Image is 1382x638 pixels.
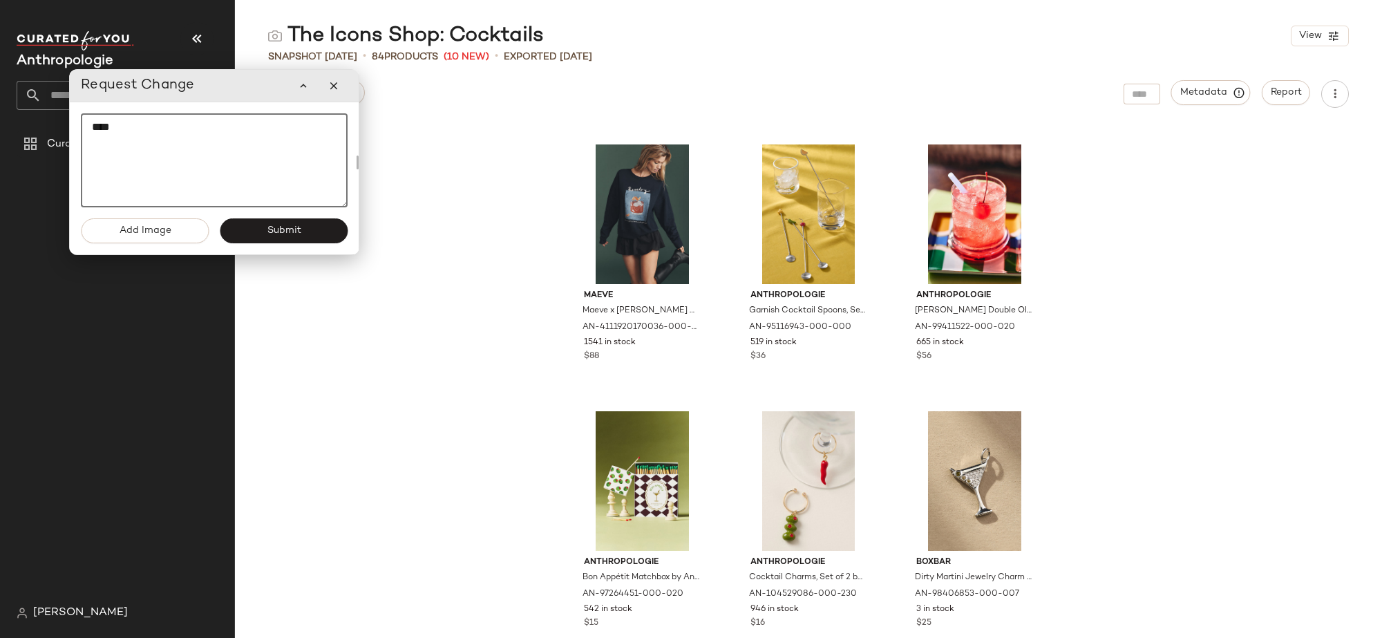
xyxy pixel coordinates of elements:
span: Snapshot [DATE] [268,50,357,64]
span: [PERSON_NAME] [33,605,128,621]
span: $16 [750,617,765,630]
span: Garnish Cocktail Spoons, Set of 4 by Anthropologie, Size: Small [749,305,866,317]
span: 84 [372,52,384,62]
span: 946 in stock [750,603,799,616]
div: The Icons Shop: Cocktails [268,22,544,50]
span: 665 in stock [916,337,964,349]
span: Cocktail Charms, Set of 2 by Anthropologie in Green, Size: Small [749,572,866,584]
span: Anthropologie [750,290,867,302]
img: 97264451_020_b15 [573,411,712,551]
span: Anthropologie [584,556,701,569]
span: 519 in stock [750,337,797,349]
img: svg%3e [268,29,282,43]
span: • [495,48,498,65]
span: Anthropologie [750,556,867,569]
span: 542 in stock [584,603,632,616]
span: Report [1270,87,1302,98]
span: AN-95116943-000-000 [749,321,851,334]
span: Submit [266,225,301,236]
span: (10 New) [444,50,489,64]
span: • [363,48,366,65]
span: Boxbar [916,556,1033,569]
img: 104529086_230_b [739,411,878,551]
button: Metadata [1171,80,1251,105]
img: 99411522_020_b15 [905,144,1044,284]
span: 3 in stock [916,603,954,616]
img: svg%3e [17,608,28,619]
span: [PERSON_NAME] Double Old-Fashioned Glasses, Set of 4 by Anthropologie in Brown, Size: Small [915,305,1032,317]
span: View [1298,30,1322,41]
img: 95116943_000_b [739,144,878,284]
button: View [1291,26,1349,46]
span: Metadata [1180,86,1242,99]
span: Maeve [584,290,701,302]
img: cfy_white_logo.C9jOOHJF.svg [17,31,134,50]
button: Report [1262,80,1310,105]
span: $36 [750,350,766,363]
span: $15 [584,617,598,630]
span: Anthropologie [916,290,1033,302]
span: AN-98406853-000-007 [915,588,1019,601]
span: Maeve x [PERSON_NAME] Cocktail Sweatshirt in Blue, Women's, Size: Large, Polyester/Cotton/Rayon a... [583,305,699,317]
span: Curations [47,136,97,152]
span: $88 [584,350,599,363]
span: AN-4111920170036-000-041 [583,321,699,334]
span: AN-97264451-000-020 [583,588,683,601]
span: AN-104529086-000-230 [749,588,857,601]
img: 98406853_007_b [905,411,1044,551]
span: Dirty Martini Jewelry Charm by Boxbar in Silver, Women's, Gold/Plated Brass/Cubic Zirconia at Ant... [915,572,1032,584]
span: AN-99411522-000-020 [915,321,1015,334]
span: Current Company Name [17,54,113,68]
div: Products [372,50,438,64]
p: Exported [DATE] [504,50,592,64]
button: Submit [220,218,348,243]
span: $25 [916,617,931,630]
span: $56 [916,350,931,363]
span: Bon Appétit Matchbox by Anthropologie in Brown [583,572,699,584]
span: 1541 in stock [584,337,636,349]
img: 4111920170036_041_b [573,144,712,284]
